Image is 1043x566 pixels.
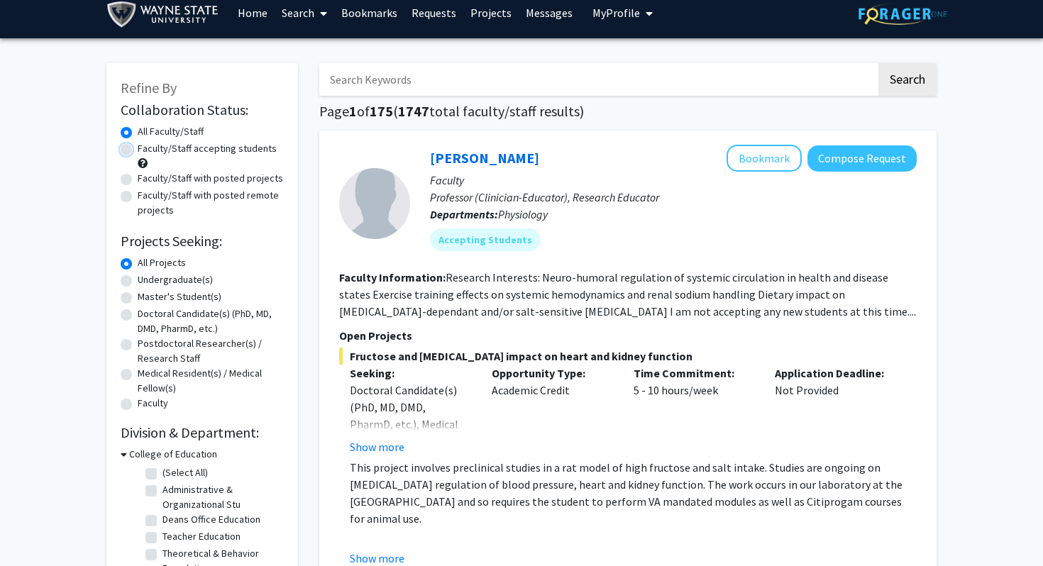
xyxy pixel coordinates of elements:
[349,102,357,120] span: 1
[727,145,802,172] button: Add Rossi Noreen to Bookmarks
[398,102,429,120] span: 1747
[11,502,60,555] iframe: Chat
[138,396,168,411] label: Faculty
[138,289,221,304] label: Master's Student(s)
[350,365,470,382] p: Seeking:
[138,306,284,336] label: Doctoral Candidate(s) (PhD, MD, DMD, PharmD, etc.)
[339,270,446,284] b: Faculty Information:
[807,145,917,172] button: Compose Request to Rossi Noreen
[319,103,937,120] h1: Page of ( total faculty/staff results)
[592,6,640,20] span: My Profile
[430,228,541,251] mat-chip: Accepting Students
[350,459,917,527] p: This project involves preclinical studies in a rat model of high fructose and salt intake. Studie...
[138,255,186,270] label: All Projects
[350,438,404,455] button: Show more
[138,141,277,156] label: Faculty/Staff accepting students
[878,63,937,96] button: Search
[138,188,284,218] label: Faculty/Staff with posted remote projects
[498,207,548,221] span: Physiology
[339,270,916,318] fg-read-more: Research Interests: Neuro-humoral regulation of systemic circulation in health and disease states...
[764,365,906,455] div: Not Provided
[319,63,876,96] input: Search Keywords
[430,149,539,167] a: [PERSON_NAME]
[162,512,260,527] label: Deans Office Education
[370,102,393,120] span: 175
[138,336,284,366] label: Postdoctoral Researcher(s) / Research Staff
[430,207,498,221] b: Departments:
[121,101,284,118] h2: Collaboration Status:
[775,365,895,382] p: Application Deadline:
[138,272,213,287] label: Undergraduate(s)
[623,365,765,455] div: 5 - 10 hours/week
[121,79,177,96] span: Refine By
[481,365,623,455] div: Academic Credit
[138,366,284,396] label: Medical Resident(s) / Medical Fellow(s)
[162,465,208,480] label: (Select All)
[634,365,754,382] p: Time Commitment:
[138,124,204,139] label: All Faculty/Staff
[138,171,283,186] label: Faculty/Staff with posted projects
[121,233,284,250] h2: Projects Seeking:
[430,189,917,206] p: Professor (Clinician-Educator), Research Educator
[162,529,241,544] label: Teacher Education
[492,365,612,382] p: Opportunity Type:
[350,382,470,467] div: Doctoral Candidate(s) (PhD, MD, DMD, PharmD, etc.), Medical Resident(s) / Medical Fellow(s)
[162,482,280,512] label: Administrative & Organizational Stu
[339,327,917,344] p: Open Projects
[121,424,284,441] h2: Division & Department:
[859,3,947,25] img: ForagerOne Logo
[430,172,917,189] p: Faculty
[129,447,217,462] h3: College of Education
[339,348,917,365] span: Fructose and [MEDICAL_DATA] impact on heart and kidney function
